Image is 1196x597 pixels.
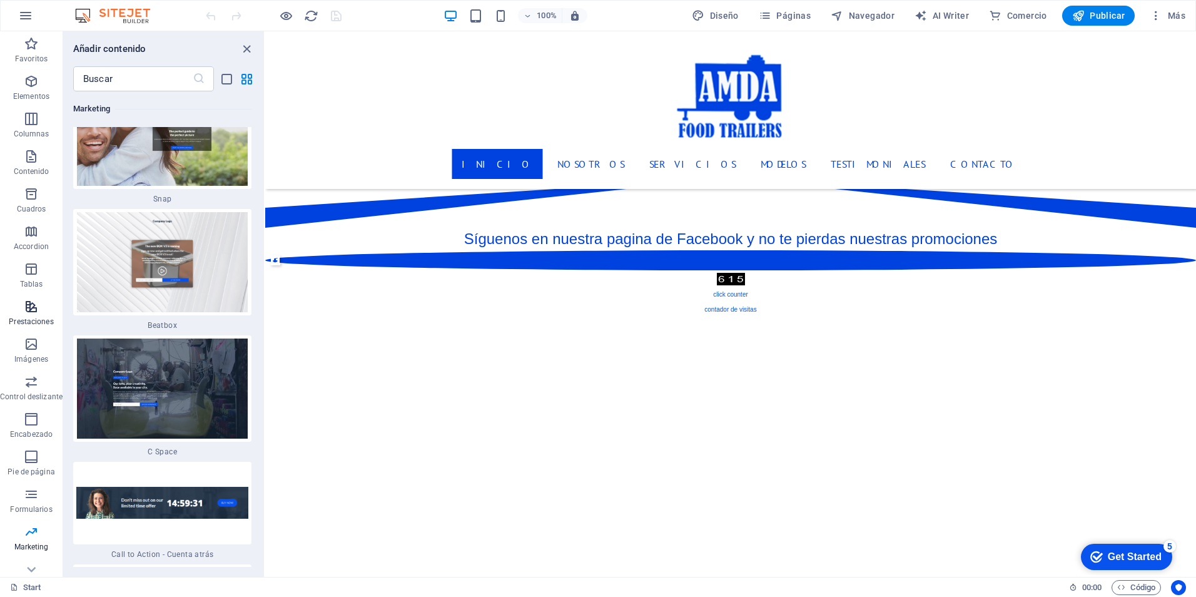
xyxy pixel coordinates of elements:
p: Marketing [14,542,49,552]
p: Pie de página [8,467,54,477]
button: 100% [518,8,562,23]
div: Call to Action - Cuenta atrás [73,462,251,559]
div: Get Started [34,14,88,25]
span: Beatbox [73,320,251,330]
i: Al redimensionar, ajustar el nivel de zoom automáticamente para ajustarse al dispositivo elegido. [569,10,580,21]
button: Más [1145,6,1190,26]
span: Páginas [759,9,811,22]
button: AI Writer [910,6,974,26]
p: Elementos [13,91,49,101]
span: Navegador [831,9,894,22]
img: Screenshot_2019-06-19SitejetTemplate-BlankRedesign-Berlin1.jpg [76,86,248,186]
div: Get Started 5 items remaining, 0% complete [7,6,98,33]
span: : [1091,583,1093,592]
p: Prestaciones [9,317,53,327]
button: Diseño [687,6,744,26]
span: Publicar [1072,9,1125,22]
p: Accordion [14,242,49,252]
button: Navegador [826,6,900,26]
button: close panel [239,41,254,56]
h6: 100% [537,8,557,23]
h6: Marketing [73,101,251,116]
p: Columnas [14,129,49,139]
button: reload [303,8,318,23]
img: Editor Logo [72,8,166,23]
div: Diseño (Ctrl+Alt+Y) [687,6,744,26]
button: Usercentrics [1171,580,1186,595]
div: 5 [89,3,102,15]
button: Comercio [984,6,1052,26]
a: Haz clic para cancelar la selección y doble clic para abrir páginas [10,580,41,595]
span: Call to Action - Cuenta atrás [73,549,251,559]
button: Publicar [1062,6,1135,26]
span: Comercio [989,9,1047,22]
button: Código [1112,580,1161,595]
input: Buscar [73,66,193,91]
img: Screenshot_2019-06-19SitejetTemplate-BlankRedesign-Berlin.png [76,212,248,312]
p: Imágenes [14,354,48,364]
img: Bildschirmfotoam2019-06-19um12.08.42.png [76,487,248,519]
h6: Añadir contenido [73,41,146,56]
div: C Space [73,335,251,457]
p: Tablas [20,279,43,289]
p: Favoritos [15,54,48,64]
span: Diseño [692,9,739,22]
span: 00 00 [1082,580,1102,595]
button: list-view [219,71,234,86]
button: Haz clic para salir del modo de previsualización y seguir editando [278,8,293,23]
p: Cuadros [17,204,46,214]
img: Screenshot_2019-06-19SitejetTemplate-BlankRedesign-Berlin.jpg [76,339,248,439]
span: AI Writer [915,9,969,22]
p: Contenido [14,166,49,176]
div: Snap [73,83,251,204]
span: Código [1117,580,1155,595]
span: C Space [73,447,251,457]
button: Páginas [754,6,816,26]
div: Beatbox [73,209,251,330]
h6: Tiempo de la sesión [1069,580,1102,595]
p: Formularios [10,504,52,514]
span: Snap [73,194,251,204]
span: Más [1150,9,1185,22]
i: Volver a cargar página [304,9,318,23]
p: Encabezado [10,429,53,439]
button: grid-view [239,71,254,86]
